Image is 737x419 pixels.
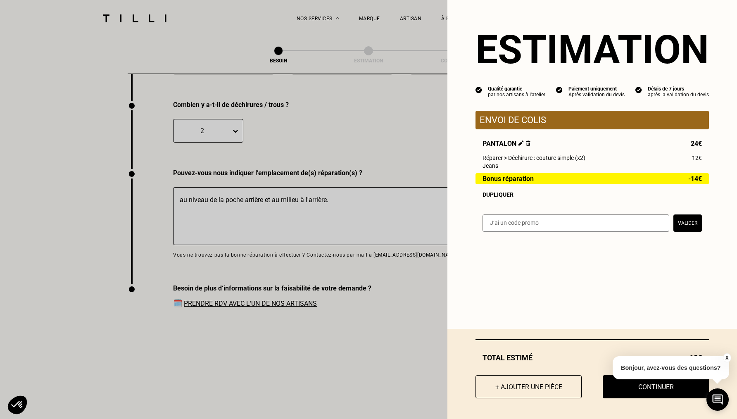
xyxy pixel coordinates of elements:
[723,353,731,362] button: X
[475,353,709,362] div: Total estimé
[613,356,729,379] p: Bonjour, avez-vous des questions?
[568,92,625,98] div: Après validation du devis
[688,175,702,182] span: -14€
[648,86,709,92] div: Délais de 7 jours
[526,140,530,146] img: Supprimer
[648,92,709,98] div: après la validation du devis
[483,155,585,161] span: Réparer > Déchirure : couture simple (x2)
[556,86,563,93] img: icon list info
[518,140,524,146] img: Éditer
[488,86,545,92] div: Qualité garantie
[480,115,705,125] p: Envoi de colis
[635,86,642,93] img: icon list info
[475,86,482,93] img: icon list info
[603,375,709,398] button: Continuer
[488,92,545,98] div: par nos artisans à l'atelier
[475,375,582,398] button: + Ajouter une pièce
[568,86,625,92] div: Paiement uniquement
[692,155,702,161] span: 12€
[483,175,534,182] span: Bonus réparation
[673,214,702,232] button: Valider
[475,26,709,73] section: Estimation
[483,140,530,148] span: Pantalon
[483,162,498,169] span: Jeans
[691,140,702,148] span: 24€
[483,214,669,232] input: J‘ai un code promo
[483,191,702,198] div: Dupliquer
